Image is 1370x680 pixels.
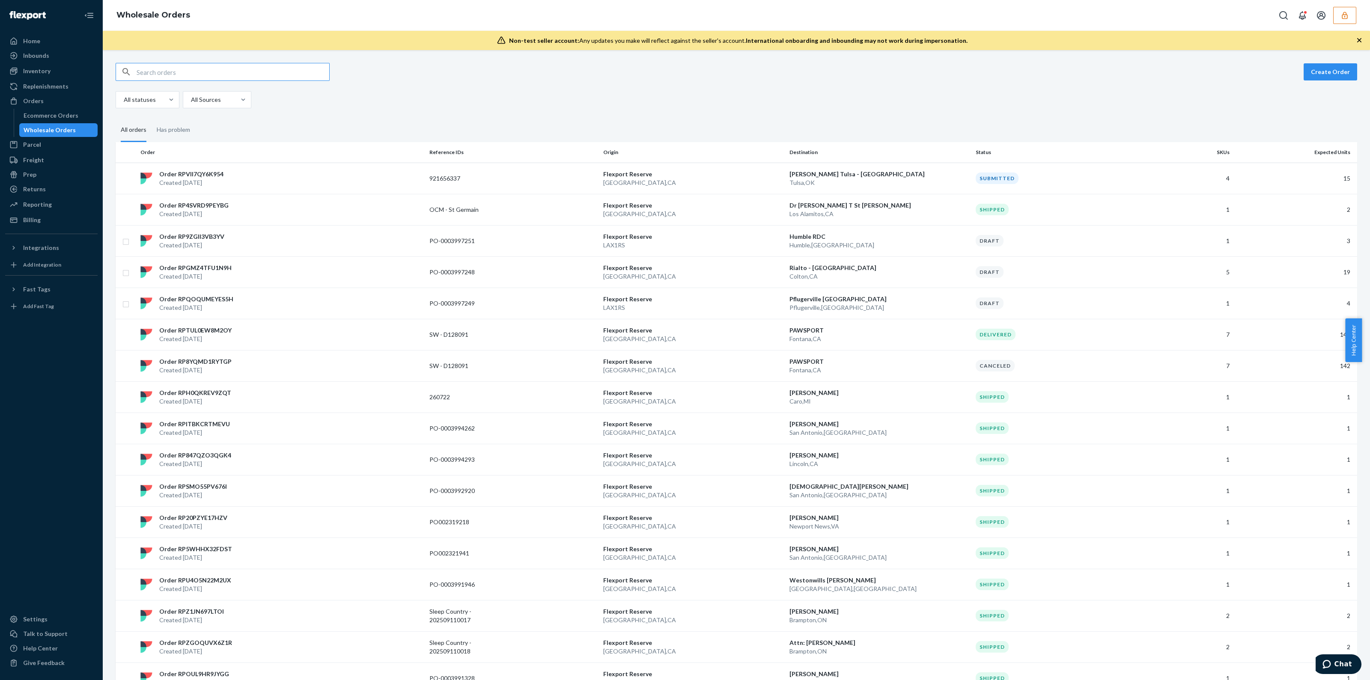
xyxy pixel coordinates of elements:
[140,485,152,497] img: flexport logo
[159,232,224,241] p: Order RP9ZGII3VB3YV
[789,522,969,531] p: Newport News , VA
[976,172,1019,184] div: Submitted
[1146,194,1233,225] td: 1
[976,454,1009,465] div: Shipped
[976,610,1009,621] div: Shipped
[603,335,783,343] p: [GEOGRAPHIC_DATA] , CA
[603,585,783,593] p: [GEOGRAPHIC_DATA] , CA
[1146,506,1233,537] td: 1
[80,7,98,24] button: Close Navigation
[789,232,969,241] p: Humble RDC
[121,119,146,142] div: All orders
[603,326,783,335] p: Flexport Reserve
[976,360,1015,371] div: Canceled
[429,393,498,401] p: 260722
[159,303,233,312] p: Created [DATE]
[789,451,969,460] p: [PERSON_NAME]
[429,580,498,589] p: PO-0003991946
[1233,350,1357,381] td: 142
[159,576,231,585] p: Order RPU4O5N22M2UX
[789,303,969,312] p: Pflugerville , [GEOGRAPHIC_DATA]
[1233,506,1357,537] td: 1
[603,647,783,656] p: [GEOGRAPHIC_DATA] , CA
[1146,475,1233,506] td: 1
[110,3,197,28] ol: breadcrumbs
[1146,319,1233,350] td: 7
[159,357,232,366] p: Order RP8YQMD1RYTGP
[140,516,152,528] img: flexport logo
[5,258,98,272] a: Add Integration
[789,576,969,585] p: Westonwills [PERSON_NAME]
[789,460,969,468] p: Lincoln , CA
[603,670,783,678] p: Flexport Reserve
[1233,475,1357,506] td: 1
[159,272,232,281] p: Created [DATE]
[603,264,783,272] p: Flexport Reserve
[603,514,783,522] p: Flexport Reserve
[429,330,498,339] p: SW - D128091
[603,170,783,178] p: Flexport Reserve
[789,428,969,437] p: San Antonio , [GEOGRAPHIC_DATA]
[429,268,498,276] p: PO-0003997248
[789,326,969,335] p: PAWSPORT
[976,235,1004,246] div: Draft
[140,422,152,434] img: flexport logo
[429,518,498,526] p: PO002319218
[1233,600,1357,631] td: 2
[429,299,498,308] p: PO-0003997249
[976,485,1009,496] div: Shipped
[789,295,969,303] p: Pflugerville [GEOGRAPHIC_DATA]
[789,241,969,249] p: Humble , [GEOGRAPHIC_DATA]
[429,455,498,464] p: PO-0003994293
[976,422,1009,434] div: Shipped
[5,641,98,655] a: Help Center
[140,641,152,653] img: flexport logo
[137,142,426,163] th: Order
[159,491,227,499] p: Created [DATE]
[789,201,969,210] p: Dr [PERSON_NAME] T St [PERSON_NAME]
[603,607,783,616] p: Flexport Reserve
[603,357,783,366] p: Flexport Reserve
[1146,600,1233,631] td: 2
[159,326,232,335] p: Order RPTUL0EW8M2OY
[429,362,498,370] p: SW - D128091
[159,428,230,437] p: Created [DATE]
[159,420,230,428] p: Order RPITBKCRTMEVU
[603,491,783,499] p: [GEOGRAPHIC_DATA] , CA
[5,198,98,211] a: Reporting
[5,627,98,641] button: Talk to Support
[1233,163,1357,194] td: 15
[1146,444,1233,475] td: 1
[159,482,227,491] p: Order RPSMO55PV676I
[5,34,98,48] a: Home
[789,647,969,656] p: Brampton , ON
[976,391,1009,403] div: Shipped
[603,460,783,468] p: [GEOGRAPHIC_DATA] , CA
[789,607,969,616] p: [PERSON_NAME]
[603,389,783,397] p: Flexport Reserve
[157,119,190,141] div: Has problem
[429,487,498,495] p: PO-0003992920
[24,111,78,120] div: Ecommerce Orders
[976,266,1004,278] div: Draft
[1233,225,1357,256] td: 3
[140,454,152,466] img: flexport logo
[5,49,98,62] a: Inbounds
[789,366,969,374] p: Fontana , CA
[789,670,969,678] p: [PERSON_NAME]
[23,216,41,224] div: Billing
[1233,537,1357,569] td: 1
[603,201,783,210] p: Flexport Reserve
[190,95,191,104] input: All Sources
[429,549,498,558] p: PO002321941
[23,37,40,45] div: Home
[789,272,969,281] p: Colton , CA
[5,138,98,151] a: Parcel
[1313,7,1330,24] button: Open account menu
[429,237,498,245] p: PO-0003997251
[1233,319,1357,350] td: 142
[159,178,223,187] p: Created [DATE]
[19,123,98,137] a: Wholesale Orders
[159,451,231,460] p: Order RP847QZO3QGK4
[159,616,224,624] p: Created [DATE]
